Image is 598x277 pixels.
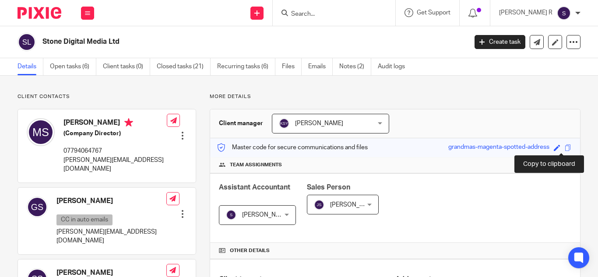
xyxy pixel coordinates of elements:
[27,118,55,146] img: svg%3E
[63,147,167,155] p: 07794064767
[279,118,289,129] img: svg%3E
[42,37,378,46] h2: Stone Digital Media Ltd
[295,120,343,126] span: [PERSON_NAME]
[378,58,412,75] a: Audit logs
[219,184,290,191] span: Assistant Accountant
[242,212,295,218] span: [PERSON_NAME] R
[210,93,580,100] p: More details
[63,156,167,174] p: [PERSON_NAME][EMAIL_ADDRESS][DOMAIN_NAME]
[282,58,302,75] a: Files
[230,161,282,168] span: Team assignments
[217,58,275,75] a: Recurring tasks (6)
[308,58,333,75] a: Emails
[330,202,378,208] span: [PERSON_NAME]
[314,200,324,210] img: svg%3E
[56,196,166,206] h4: [PERSON_NAME]
[557,6,571,20] img: svg%3E
[27,196,48,217] img: svg%3E
[124,118,133,127] i: Primary
[63,129,167,138] h5: (Company Director)
[307,184,350,191] span: Sales Person
[50,58,96,75] a: Open tasks (6)
[230,247,270,254] span: Other details
[290,11,369,18] input: Search
[56,214,113,225] p: CC in auto emails
[18,58,43,75] a: Details
[499,8,552,17] p: [PERSON_NAME] R
[226,210,236,220] img: svg%3E
[475,35,525,49] a: Create task
[18,93,196,100] p: Client contacts
[448,143,549,153] div: grandmas-magenta-spotted-address
[103,58,150,75] a: Client tasks (0)
[56,228,166,245] p: [PERSON_NAME][EMAIL_ADDRESS][DOMAIN_NAME]
[157,58,211,75] a: Closed tasks (21)
[219,119,263,128] h3: Client manager
[417,10,450,16] span: Get Support
[18,33,36,51] img: svg%3E
[339,58,371,75] a: Notes (2)
[18,7,61,19] img: Pixie
[217,143,368,152] p: Master code for secure communications and files
[63,118,167,129] h4: [PERSON_NAME]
